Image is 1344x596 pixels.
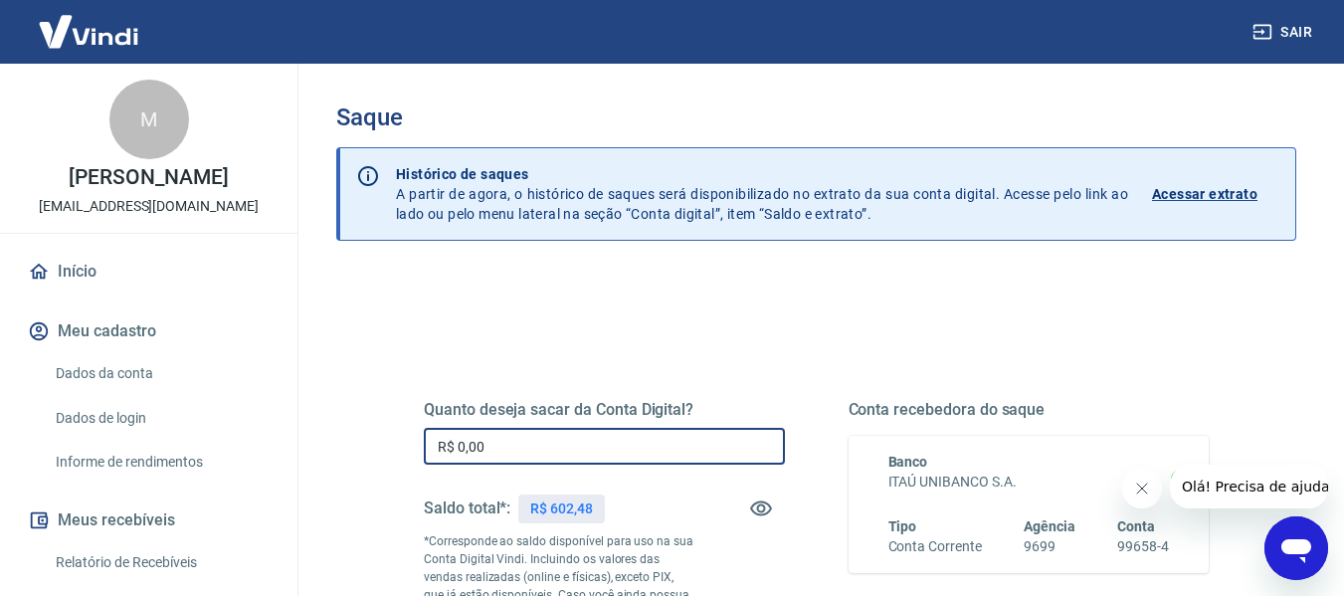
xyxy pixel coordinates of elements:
[12,14,167,30] span: Olá! Precisa de ajuda?
[24,1,153,62] img: Vindi
[24,250,274,294] a: Início
[1264,516,1328,580] iframe: Botão para abrir a janela de mensagens
[1248,14,1320,51] button: Sair
[530,498,593,519] p: R$ 602,48
[1024,518,1075,534] span: Agência
[24,498,274,542] button: Meus recebíveis
[396,164,1128,184] p: Histórico de saques
[48,442,274,483] a: Informe de rendimentos
[849,400,1210,420] h5: Conta recebedora do saque
[424,498,510,518] h5: Saldo total*:
[888,454,928,470] span: Banco
[888,536,982,557] h6: Conta Corrente
[1152,164,1279,224] a: Acessar extrato
[39,196,259,217] p: [EMAIL_ADDRESS][DOMAIN_NAME]
[24,309,274,353] button: Meu cadastro
[1117,518,1155,534] span: Conta
[48,542,274,583] a: Relatório de Recebíveis
[424,400,785,420] h5: Quanto deseja sacar da Conta Digital?
[396,164,1128,224] p: A partir de agora, o histórico de saques será disponibilizado no extrato da sua conta digital. Ac...
[48,398,274,439] a: Dados de login
[888,472,1170,493] h6: ITAÚ UNIBANCO S.A.
[48,353,274,394] a: Dados da conta
[1024,536,1075,557] h6: 9699
[1117,536,1169,557] h6: 99658-4
[109,80,189,159] div: M
[69,167,228,188] p: [PERSON_NAME]
[1122,469,1162,508] iframe: Fechar mensagem
[888,518,917,534] span: Tipo
[1152,184,1257,204] p: Acessar extrato
[1170,465,1328,508] iframe: Mensagem da empresa
[336,103,1296,131] h3: Saque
